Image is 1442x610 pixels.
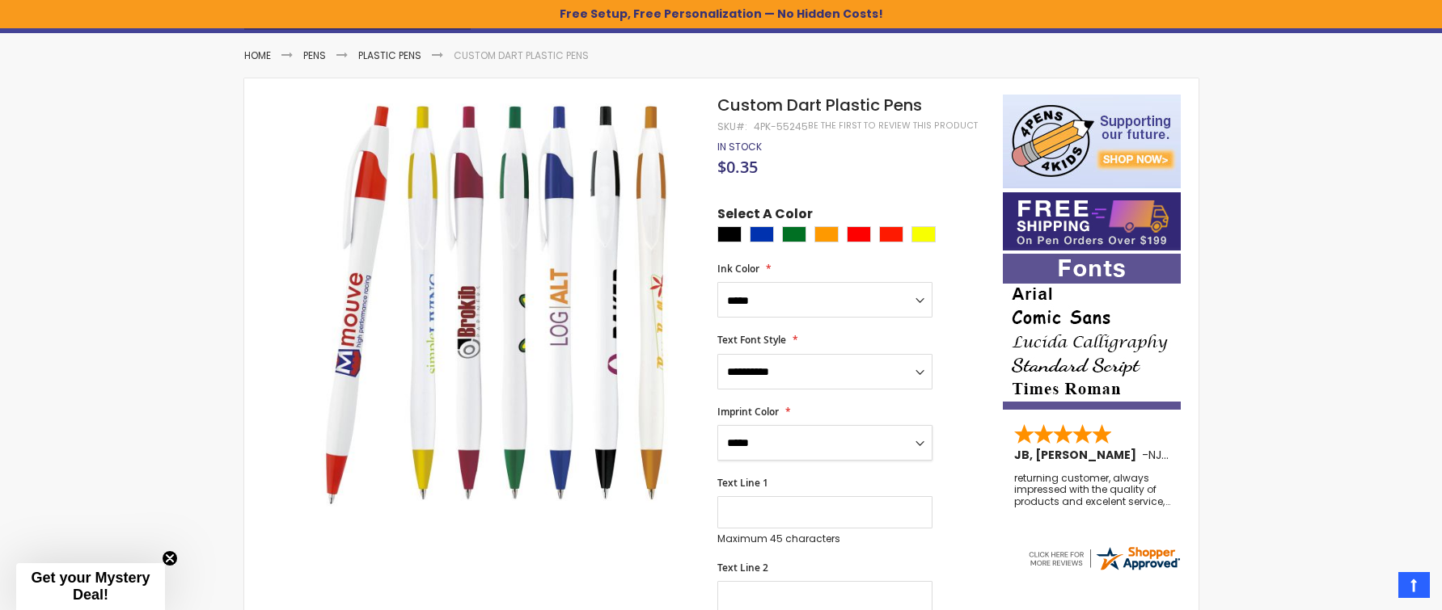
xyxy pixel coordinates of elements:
span: Custom Dart Plastic Pens [717,94,922,116]
strong: SKU [717,120,747,133]
div: 4PK-55245 [754,120,808,133]
span: Imprint Color [717,405,779,419]
div: Blue [750,226,774,242]
div: Black [717,226,742,242]
img: font-personalization-examples [1003,254,1181,410]
span: Ink Color [717,262,759,276]
li: Custom Dart Plastic Pens [454,49,589,62]
span: Select A Color [717,205,813,227]
img: Custom Dart Plastic Pens [277,93,696,512]
span: In stock [717,140,762,154]
div: Get your Mystery Deal!Close teaser [16,563,165,610]
img: 4pens.com widget logo [1026,544,1182,573]
div: Availability [717,141,762,154]
div: Yellow [911,226,936,242]
span: Text Font Style [717,333,786,347]
span: NJ [1148,447,1169,463]
div: Bright Red [879,226,903,242]
button: Close teaser [162,550,178,566]
div: Red [847,226,871,242]
span: $0.35 [717,156,758,178]
a: Home [244,48,271,62]
iframe: Google Customer Reviews [1309,566,1442,610]
span: - , [1142,447,1283,463]
div: Green [782,226,806,242]
a: Be the first to review this product [808,120,978,132]
span: JB, [PERSON_NAME] [1014,447,1142,463]
a: Pens [303,48,326,62]
div: Orange [814,226,839,242]
img: 4pens 4 kids [1003,95,1181,188]
span: Text Line 1 [717,476,768,490]
div: returning customer, always impressed with the quality of products and excelent service, will retu... [1014,473,1171,507]
p: Maximum 45 characters [717,532,932,545]
span: Get your Mystery Deal! [31,570,150,603]
img: Free shipping on orders over $199 [1003,192,1181,250]
a: 4pens.com certificate URL [1026,562,1182,576]
a: Plastic Pens [358,48,421,62]
span: Text Line 2 [717,561,768,574]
